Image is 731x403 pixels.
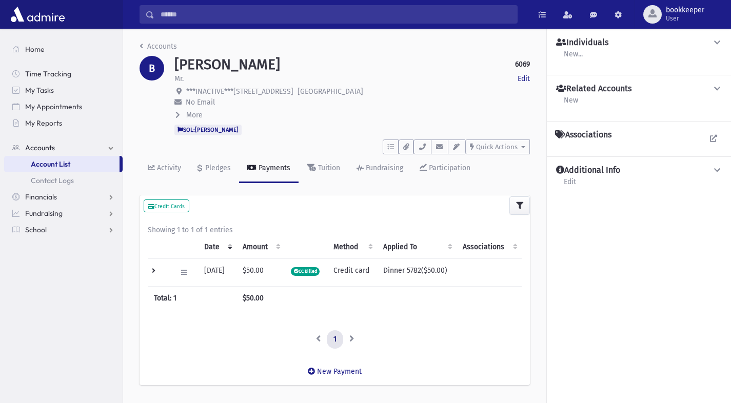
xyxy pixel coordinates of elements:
h1: [PERSON_NAME] [174,56,280,73]
span: Accounts [25,143,55,152]
button: Individuals [555,37,723,48]
img: AdmirePro [8,4,67,25]
a: My Reports [4,115,123,131]
th: Amount: activate to sort column ascending [236,235,285,259]
th: Date: activate to sort column ascending [198,235,236,259]
button: More [174,110,204,120]
button: Quick Actions [465,139,530,154]
span: Time Tracking [25,69,71,78]
a: Home [4,41,123,57]
h4: Associations [555,130,611,140]
nav: breadcrumb [140,41,177,56]
span: No Email [186,98,215,107]
div: Tuition [316,164,340,172]
div: Pledges [203,164,231,172]
a: Fundraising [4,205,123,221]
h4: Individuals [556,37,608,48]
span: bookkeeper [666,6,704,14]
a: Edit [563,176,577,194]
small: Credit Cards [148,203,185,210]
strong: 6069 [515,59,530,70]
h4: Related Accounts [556,84,631,94]
a: School [4,221,123,238]
span: Fundraising [25,209,63,218]
button: Credit Cards [144,199,189,213]
a: New Payment [300,359,370,384]
span: My Appointments [25,102,82,111]
td: Dinner 5782($50.00) [377,259,456,287]
td: Credit card [327,259,377,287]
div: Payments [256,164,290,172]
div: Fundraising [364,164,403,172]
a: Contact Logs [4,172,123,189]
a: My Appointments [4,98,123,115]
a: Participation [411,154,479,183]
th: Associations: activate to sort column ascending [457,235,522,259]
th: $50.00 [236,287,285,310]
button: Related Accounts [555,84,723,94]
a: Fundraising [348,154,411,183]
span: [GEOGRAPHIC_DATA] [298,87,363,96]
a: Accounts [140,42,177,51]
span: Contact Logs [31,176,74,185]
span: User [666,14,704,23]
h4: Additional Info [556,165,620,176]
a: Tuition [299,154,348,183]
a: Payments [239,154,299,183]
span: My Reports [25,118,62,128]
a: Time Tracking [4,66,123,82]
span: More [186,111,203,119]
td: $50.00 [236,259,285,287]
div: Showing 1 to 1 of 1 entries [148,225,522,235]
p: Mr. [174,73,184,84]
a: Edit [518,73,530,84]
th: Method: activate to sort column ascending [327,235,377,259]
span: SOL:[PERSON_NAME] [174,125,242,135]
span: ***INACTIVE***[STREET_ADDRESS] [186,87,293,96]
span: Financials [25,192,57,201]
div: B [140,56,164,80]
button: Additional Info [555,165,723,176]
span: School [25,225,47,234]
div: Activity [155,164,181,172]
a: Pledges [189,154,239,183]
a: 1 [327,330,343,349]
input: Search [154,5,517,24]
span: CC Billed [291,267,320,276]
a: New... [563,48,583,67]
div: Participation [427,164,470,172]
span: Home [25,45,45,54]
span: Account List [31,159,70,169]
a: Account List [4,156,120,172]
a: Accounts [4,139,123,156]
td: [DATE] [198,259,236,287]
a: Activity [140,154,189,183]
span: Quick Actions [476,143,518,151]
th: Total: 1 [148,287,236,310]
a: Financials [4,189,123,205]
a: New [563,94,579,113]
span: My Tasks [25,86,54,95]
th: Applied To: activate to sort column ascending [377,235,456,259]
a: My Tasks [4,82,123,98]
